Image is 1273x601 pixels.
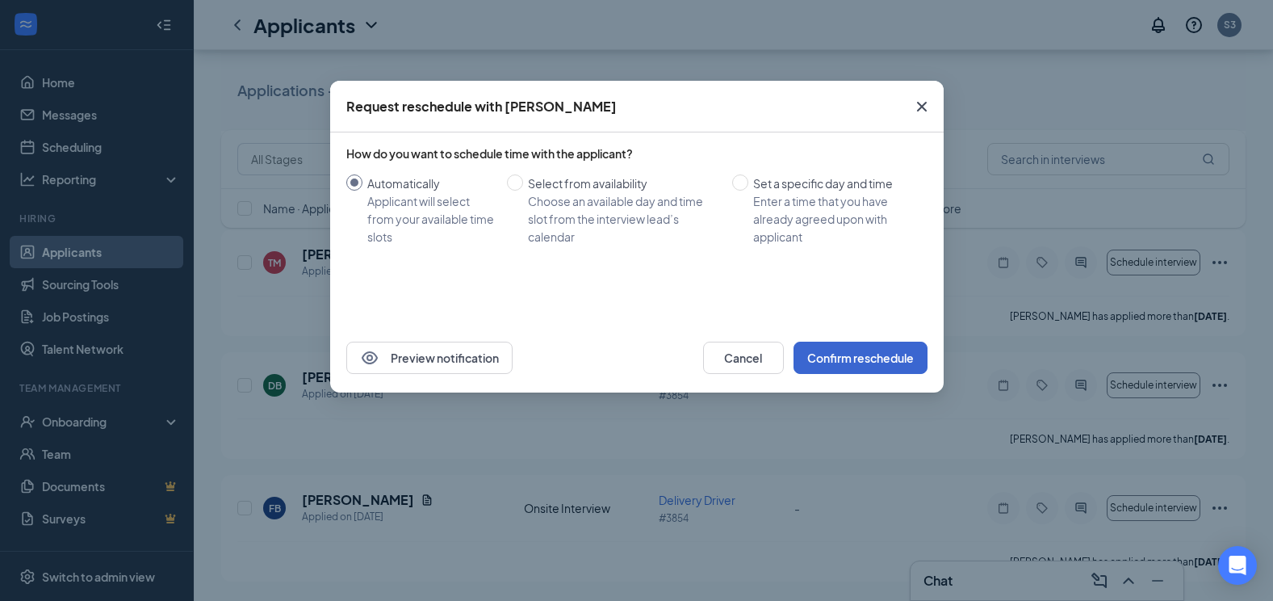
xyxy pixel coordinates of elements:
[794,342,928,374] button: Confirm reschedule
[528,192,719,246] div: Choose an available day and time slot from the interview lead’s calendar
[346,98,617,116] div: Request reschedule with [PERSON_NAME]
[367,174,494,192] div: Automatically
[703,342,784,374] button: Cancel
[346,342,513,374] button: EyePreview notification
[900,81,944,132] button: Close
[1218,546,1257,585] div: Open Intercom Messenger
[528,174,719,192] div: Select from availability
[360,348,379,368] svg: Eye
[912,97,932,116] svg: Cross
[367,192,494,246] div: Applicant will select from your available time slots
[753,192,915,246] div: Enter a time that you have already agreed upon with applicant
[346,145,928,162] div: How do you want to schedule time with the applicant?
[753,174,915,192] div: Set a specific day and time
